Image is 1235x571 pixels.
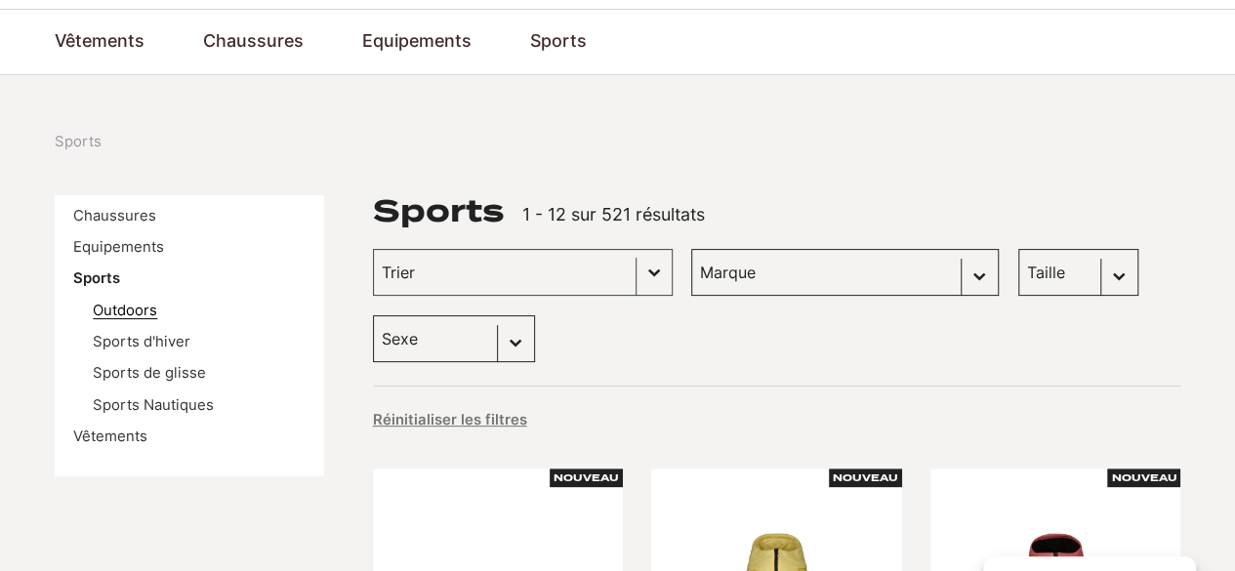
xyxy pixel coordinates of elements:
a: Sports [530,28,587,55]
input: Trier [382,260,628,285]
h1: Sports [373,195,504,225]
a: Vêtements [55,28,144,55]
a: Sports de glisse [93,364,206,382]
a: Sports Nautiques [93,396,214,414]
a: Equipements [362,28,472,55]
button: Réinitialiser les filtres [373,410,527,429]
span: Sports [55,131,102,152]
span: 1 - 12 sur 521 résultats [522,204,705,224]
a: Equipements [73,238,164,256]
nav: breadcrumbs [55,131,102,152]
a: Sports d'hiver [93,333,190,350]
a: Sports [73,269,120,287]
button: Basculer la liste [637,250,672,295]
a: Vêtements [73,428,147,445]
a: Chaussures [203,28,304,55]
a: Outdoors [93,302,157,319]
a: Chaussures [73,207,156,224]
